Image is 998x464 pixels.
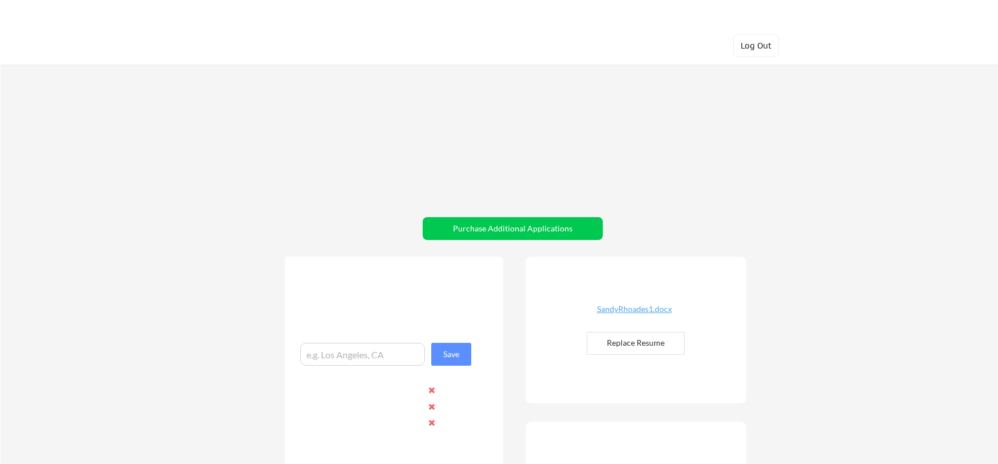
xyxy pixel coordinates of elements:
[566,305,702,323] a: SandyRhoades1.docx
[423,217,603,240] button: Purchase Additional Applications
[431,343,471,366] button: Save
[300,343,425,366] input: e.g. Los Angeles, CA
[566,305,702,313] div: SandyRhoades1.docx
[733,34,779,57] button: Log Out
